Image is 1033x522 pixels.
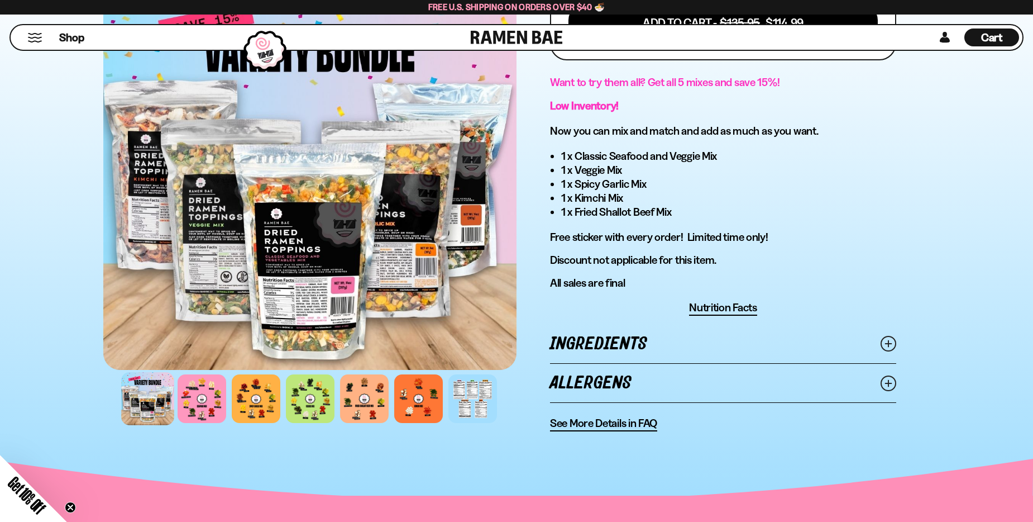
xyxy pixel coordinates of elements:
[428,2,605,12] span: Free U.S. Shipping on Orders over $40 🍜
[550,75,779,89] span: Want to try them all? Get all 5 mixes and save 15%!
[689,301,757,315] span: Nutrition Facts
[561,191,896,205] li: 1 x Kimchi Mix
[65,502,76,513] button: Close teaser
[561,177,896,191] li: 1 x Spicy Garlic Mix
[59,30,84,45] span: Shop
[964,25,1019,50] a: Cart
[550,99,619,112] strong: Low Inventory!
[561,205,896,219] li: 1 x Fried Shallot Beef Mix
[550,325,896,363] a: Ingredients
[550,253,716,267] span: Discount not applicable for this item.
[561,149,896,163] li: 1 x Classic Seafood and Veggie Mix
[550,124,896,138] h3: Now you can mix and match and add as much as you want.
[550,230,896,244] p: Free sticker with every order! Limited time only!
[981,31,1003,44] span: Cart
[550,416,657,430] span: See More Details in FAQ
[59,29,84,46] a: Shop
[689,301,757,316] button: Nutrition Facts
[561,163,896,177] li: 1 x Veggie Mix
[5,473,49,517] span: Get 10% Off
[27,33,42,42] button: Mobile Menu Trigger
[550,416,657,431] a: See More Details in FAQ
[550,276,896,290] p: All sales are final
[550,364,896,402] a: Allergens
